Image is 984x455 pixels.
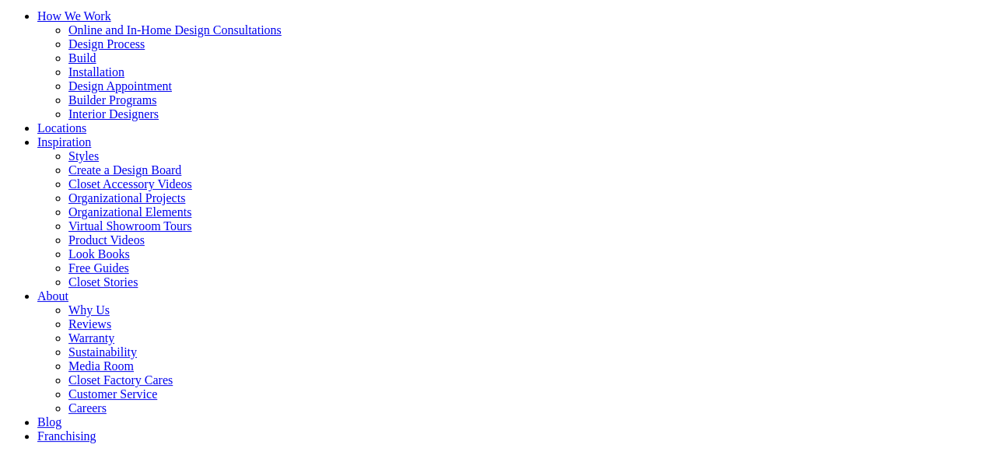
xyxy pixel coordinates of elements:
[68,163,181,177] a: Create a Design Board
[68,331,114,345] a: Warranty
[68,177,192,191] a: Closet Accessory Videos
[68,387,157,401] a: Customer Service
[68,219,192,233] a: Virtual Showroom Tours
[68,401,107,415] a: Careers
[68,247,130,261] a: Look Books
[68,359,134,373] a: Media Room
[68,93,156,107] a: Builder Programs
[37,289,68,303] a: About
[37,9,111,23] a: How We Work
[68,79,172,93] a: Design Appointment
[68,107,159,121] a: Interior Designers
[68,51,96,65] a: Build
[68,275,138,289] a: Closet Stories
[68,261,129,275] a: Free Guides
[68,317,111,331] a: Reviews
[68,191,185,205] a: Organizational Projects
[37,415,61,429] a: Blog
[37,135,91,149] a: Inspiration
[68,205,191,219] a: Organizational Elements
[37,429,96,443] a: Franchising
[68,23,282,37] a: Online and In-Home Design Consultations
[68,37,145,51] a: Design Process
[37,121,86,135] a: Locations
[68,149,99,163] a: Styles
[68,303,110,317] a: Why Us
[68,345,137,359] a: Sustainability
[68,233,145,247] a: Product Videos
[68,373,173,387] a: Closet Factory Cares
[68,65,124,79] a: Installation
